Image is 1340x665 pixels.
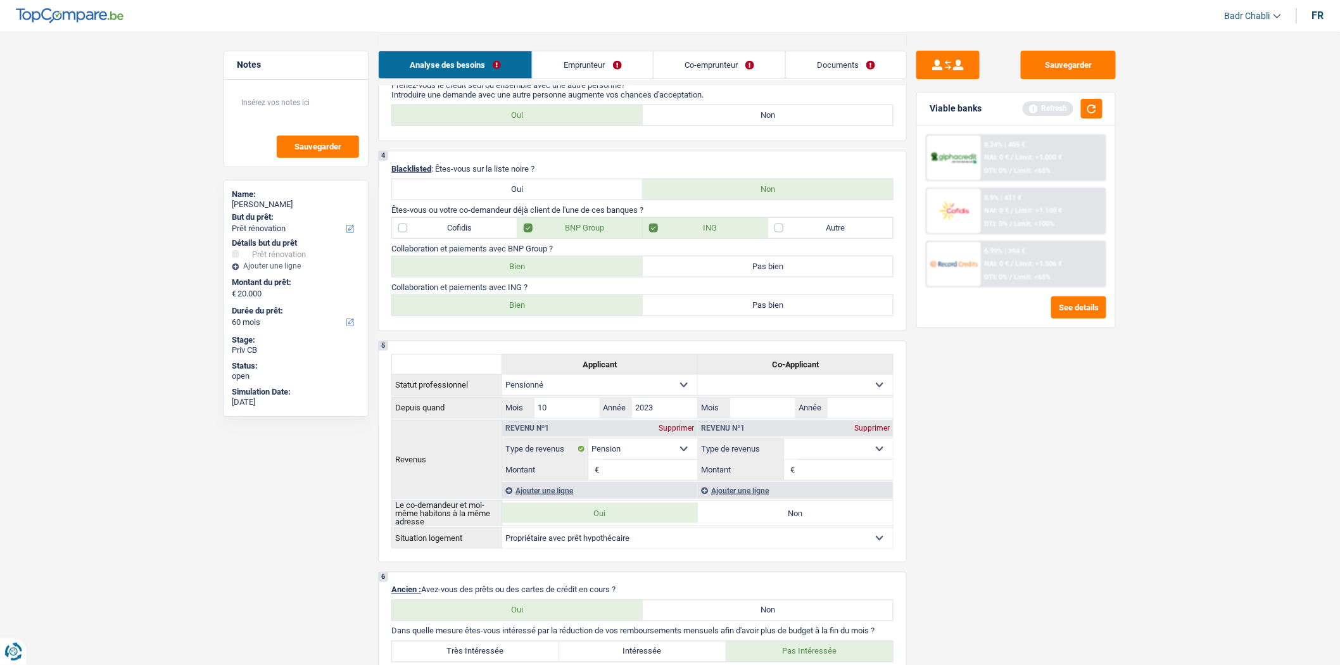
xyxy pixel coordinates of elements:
[985,206,1009,215] span: NAI: 0 €
[534,398,600,418] input: MM
[391,626,894,636] p: Dans quelle mesure êtes-vous intéressé par la réduction de vos remboursements mensuels afin d'avo...
[985,153,1009,161] span: NAI: 0 €
[392,642,559,662] label: Très Intéressée
[985,167,1008,175] span: DTI: 0%
[392,256,643,277] label: Bien
[985,141,1026,149] div: 8.24% | 405 €
[698,424,748,432] div: Revenu nº1
[391,282,894,292] p: Collaboration et paiements avec ING ?
[294,142,341,151] span: Sauvegarder
[533,51,652,79] a: Emprunteur
[502,424,552,432] div: Revenu nº1
[392,105,643,125] label: Oui
[588,460,602,480] span: €
[930,151,977,165] img: AlphaCredit
[232,289,236,299] span: €
[698,354,894,374] th: Co-Applicant
[379,51,532,79] a: Analyse des besoins
[643,295,894,315] label: Pas bien
[1023,101,1073,115] div: Refresh
[392,179,643,199] label: Oui
[379,573,388,582] div: 6
[1016,206,1063,215] span: Limit: >1.100 €
[392,600,643,621] label: Oui
[795,398,828,418] label: Année
[654,51,785,79] a: Co-emprunteur
[502,439,588,459] label: Type de revenus
[232,397,360,407] div: [DATE]
[502,483,697,498] div: Ajouter une ligne
[698,439,783,459] label: Type de revenus
[1014,220,1055,228] span: Limit: <100%
[502,398,534,418] label: Mois
[391,585,421,595] span: Ancien :
[643,256,894,277] label: Pas bien
[784,460,798,480] span: €
[1215,6,1281,27] a: Badr Chabli
[232,212,358,222] label: But du prêt:
[502,503,697,523] label: Oui
[502,354,698,374] th: Applicant
[559,642,726,662] label: Intéressée
[1011,153,1014,161] span: /
[985,273,1008,281] span: DTI: 0%
[232,335,360,345] div: Stage:
[391,244,894,253] p: Collaboration et paiements avec BNP Group ?
[517,218,643,238] label: BNP Group
[985,247,1026,255] div: 6.99% | 394 €
[392,500,502,526] th: Le co-demandeur et moi-même habitons à la même adresse
[232,306,358,316] label: Durée du prêt:
[643,105,894,125] label: Non
[930,103,982,114] div: Viable banks
[391,205,894,215] p: Êtes-vous ou votre co-demandeur déjà client de l'une de ces banques ?
[232,189,360,199] div: Name:
[698,460,783,480] label: Montant
[643,179,894,199] label: Non
[232,387,360,397] div: Simulation Date:
[16,8,123,23] img: TopCompare Logo
[232,238,360,248] div: Détails but du prêt
[232,345,360,355] div: Priv CB
[1225,11,1270,22] span: Badr Chabli
[698,398,730,418] label: Mois
[930,252,977,275] img: Record Credits
[643,600,894,621] label: Non
[1011,206,1014,215] span: /
[392,295,643,315] label: Bien
[698,503,893,523] label: Non
[392,420,502,498] th: Revenus
[232,361,360,371] div: Status:
[985,260,1009,268] span: NAI: 0 €
[502,460,588,480] label: Montant
[1010,167,1013,175] span: /
[1016,260,1063,268] span: Limit: >1.506 €
[698,483,893,498] div: Ajouter une ligne
[379,341,388,351] div: 5
[786,51,906,79] a: Documents
[643,218,768,238] label: ING
[237,60,355,70] h5: Notes
[1312,9,1324,22] div: fr
[1014,167,1051,175] span: Limit: <65%
[391,164,894,174] p: : Êtes-vous sur la liste noire ?
[1014,273,1051,281] span: Limit: <65%
[768,218,894,238] label: Autre
[232,199,360,210] div: [PERSON_NAME]
[851,424,893,432] div: Supprimer
[391,164,431,174] span: Blacklisted
[655,424,697,432] div: Supprimer
[392,397,502,418] th: Depuis quand
[392,528,502,548] th: Situation logement
[1010,220,1013,228] span: /
[1010,273,1013,281] span: /
[985,194,1022,202] div: 8.9% | 411 €
[600,398,632,418] label: Année
[985,220,1008,228] span: DTI: 0%
[1011,260,1014,268] span: /
[392,218,517,238] label: Cofidis
[232,262,360,270] div: Ajouter une ligne
[392,374,502,395] th: Statut professionnel
[726,642,894,662] label: Pas Intéressée
[391,585,894,595] p: Avez-vous des prêts ou des cartes de crédit en cours ?
[1021,51,1116,79] button: Sauvegarder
